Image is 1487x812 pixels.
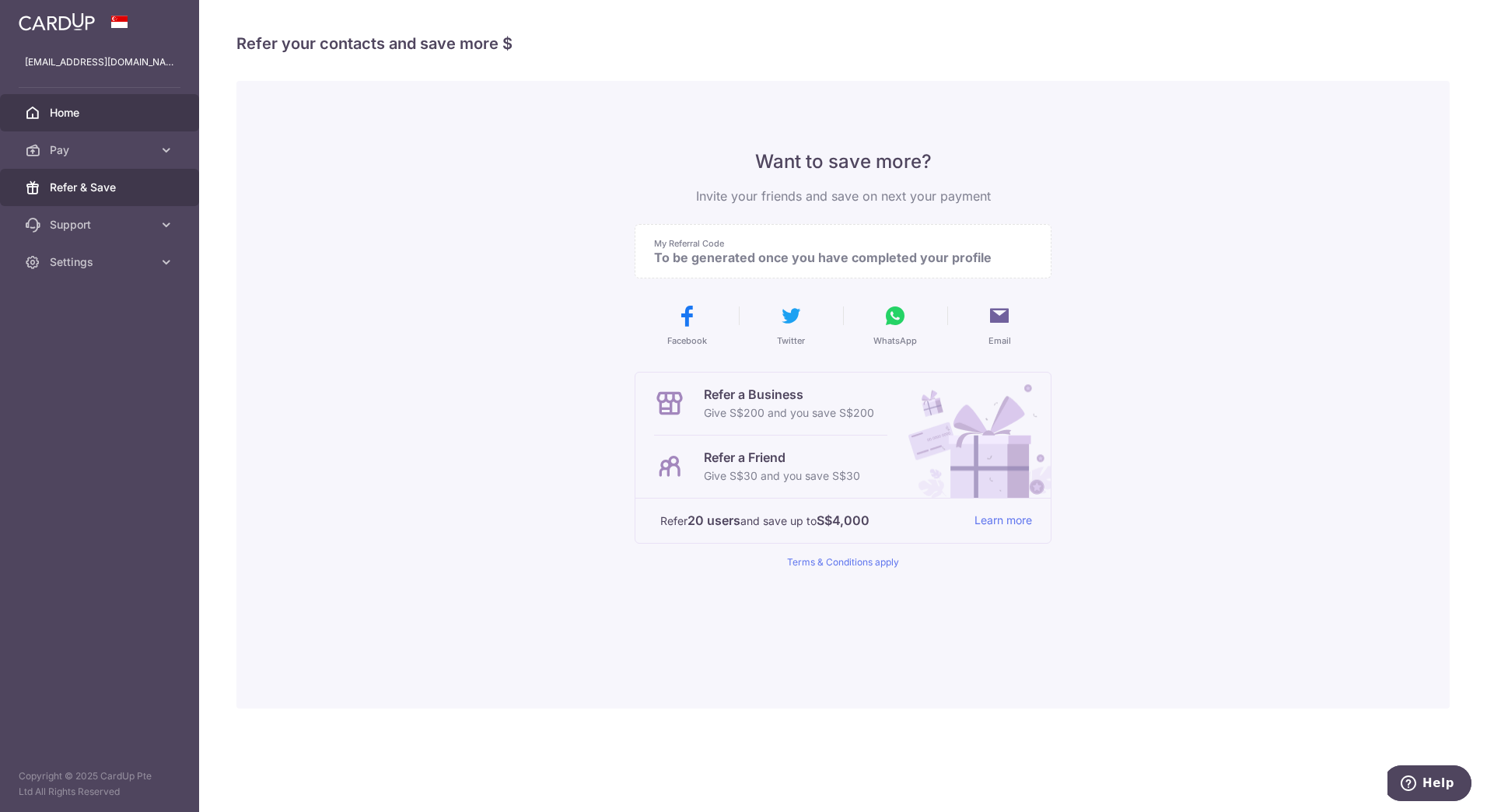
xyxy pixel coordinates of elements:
p: Give S$30 and you save S$30 [704,467,860,485]
span: Refer & Save [50,180,152,195]
p: To be generated once you have completed your profile [654,250,1020,265]
strong: 20 users [688,511,740,530]
a: Learn more [974,511,1032,530]
span: Support [50,217,152,233]
img: CardUp [19,12,95,31]
p: Invite your friends and save on next your payment [635,187,1051,205]
span: Settings [50,254,152,270]
span: Help [35,11,67,25]
button: WhatsApp [849,303,941,347]
span: Pay [50,142,152,158]
span: Email [988,334,1011,347]
p: Refer a Business [704,385,874,404]
p: Refer a Friend [704,448,860,467]
p: My Referral Code [654,237,1020,250]
button: Twitter [745,303,837,347]
span: Home [50,105,152,121]
h4: Refer your contacts and save more $ [236,31,1450,56]
span: WhatsApp [873,334,917,347]
button: Facebook [641,303,733,347]
span: Facebook [667,334,707,347]
p: [EMAIL_ADDRESS][DOMAIN_NAME] [25,54,174,70]
img: Refer [894,373,1051,498]
p: Want to save more? [635,149,1051,174]
button: Email [953,303,1045,347]
span: Twitter [777,334,805,347]
strong: S$4,000 [817,511,869,530]
p: Refer and save up to [660,511,962,530]
iframe: Opens a widget where you can find more information [1387,765,1471,804]
p: Give S$200 and you save S$200 [704,404,874,422]
a: Terms & Conditions apply [787,556,899,568]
